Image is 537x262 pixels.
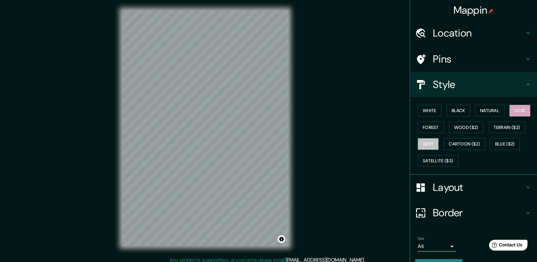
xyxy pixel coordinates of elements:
img: pin-icon.png [488,9,494,14]
div: Style [410,72,537,97]
button: Satellite ($3) [418,155,458,167]
button: Blue ($2) [490,138,520,150]
h4: Mappin [454,4,494,17]
button: Cartoon ($2) [444,138,485,150]
button: Black [447,105,470,117]
div: Location [410,20,537,46]
button: Terrain ($2) [488,122,525,133]
label: Size [418,236,424,241]
h4: Location [433,27,524,39]
button: Toggle attribution [278,235,285,243]
div: A4 [418,241,456,252]
button: White [418,105,441,117]
h4: Layout [433,181,524,194]
button: Forest [418,122,444,133]
button: Grey [418,138,439,150]
canvas: Map [122,10,288,246]
div: Pins [410,46,537,72]
div: Border [410,200,537,225]
h4: Border [433,206,524,219]
iframe: Help widget launcher [481,237,530,255]
h4: Pins [433,53,524,65]
h4: Style [433,78,524,91]
button: Natural [475,105,504,117]
button: Wood ($2) [449,122,483,133]
button: Love [509,105,530,117]
div: Layout [410,175,537,200]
